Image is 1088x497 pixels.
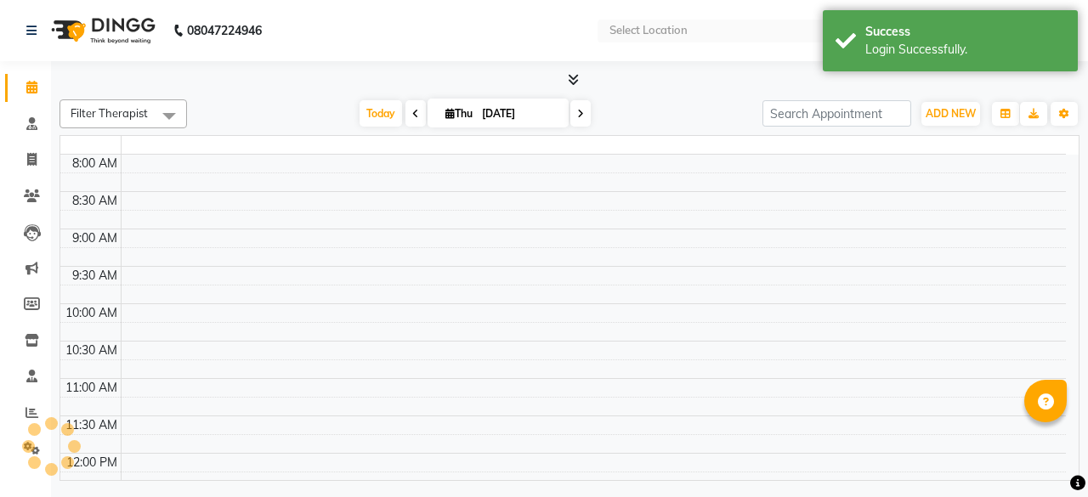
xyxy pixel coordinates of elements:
[360,100,402,127] span: Today
[477,101,562,127] input: 2025-09-04
[62,342,121,359] div: 10:30 AM
[62,304,121,322] div: 10:00 AM
[762,100,911,127] input: Search Appointment
[609,22,688,39] div: Select Location
[43,7,160,54] img: logo
[1017,429,1071,480] iframe: chat widget
[69,267,121,285] div: 9:30 AM
[921,102,980,126] button: ADD NEW
[62,416,121,434] div: 11:30 AM
[71,106,148,120] span: Filter Therapist
[187,7,262,54] b: 08047224946
[69,229,121,247] div: 9:00 AM
[865,41,1065,59] div: Login Successfully.
[63,454,121,472] div: 12:00 PM
[926,107,976,120] span: ADD NEW
[69,155,121,172] div: 8:00 AM
[441,107,477,120] span: Thu
[865,23,1065,41] div: Success
[69,192,121,210] div: 8:30 AM
[62,379,121,397] div: 11:00 AM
